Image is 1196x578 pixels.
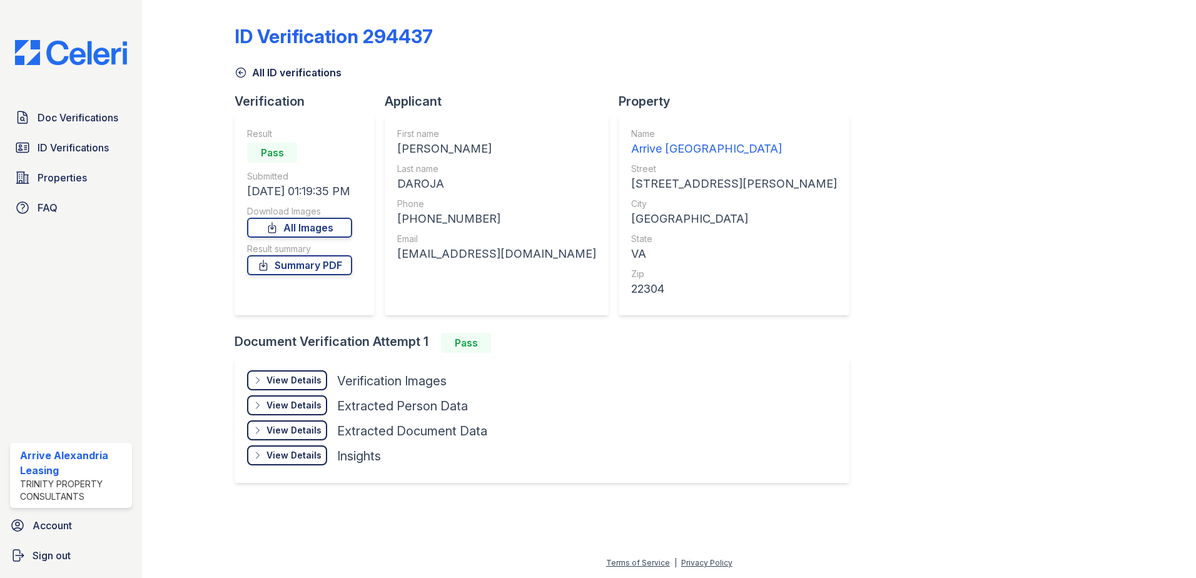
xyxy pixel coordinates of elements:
[631,175,837,193] div: [STREET_ADDRESS][PERSON_NAME]
[247,128,352,140] div: Result
[631,128,837,140] div: Name
[38,200,58,215] span: FAQ
[337,372,447,390] div: Verification Images
[247,183,352,200] div: [DATE] 01:19:35 PM
[1143,528,1183,565] iframe: chat widget
[235,93,385,110] div: Verification
[5,513,137,538] a: Account
[337,447,381,465] div: Insights
[38,110,118,125] span: Doc Verifications
[38,140,109,155] span: ID Verifications
[631,268,837,280] div: Zip
[385,93,619,110] div: Applicant
[337,422,487,440] div: Extracted Document Data
[681,558,732,567] a: Privacy Policy
[33,518,72,533] span: Account
[441,333,491,353] div: Pass
[266,399,322,412] div: View Details
[38,170,87,185] span: Properties
[397,210,596,228] div: [PHONE_NUMBER]
[20,478,127,503] div: Trinity Property Consultants
[397,128,596,140] div: First name
[247,170,352,183] div: Submitted
[10,195,132,220] a: FAQ
[247,255,352,275] a: Summary PDF
[631,245,837,263] div: VA
[10,165,132,190] a: Properties
[235,65,342,80] a: All ID verifications
[235,25,433,48] div: ID Verification 294437
[20,448,127,478] div: Arrive Alexandria Leasing
[5,543,137,568] a: Sign out
[266,449,322,462] div: View Details
[397,245,596,263] div: [EMAIL_ADDRESS][DOMAIN_NAME]
[247,218,352,238] a: All Images
[631,163,837,175] div: Street
[631,128,837,158] a: Name Arrive [GEOGRAPHIC_DATA]
[5,40,137,65] img: CE_Logo_Blue-a8612792a0a2168367f1c8372b55b34899dd931a85d93a1a3d3e32e68fde9ad4.png
[674,558,677,567] div: |
[10,135,132,160] a: ID Verifications
[619,93,859,110] div: Property
[33,548,71,563] span: Sign out
[631,140,837,158] div: Arrive [GEOGRAPHIC_DATA]
[266,424,322,437] div: View Details
[397,163,596,175] div: Last name
[631,198,837,210] div: City
[631,280,837,298] div: 22304
[631,210,837,228] div: [GEOGRAPHIC_DATA]
[247,243,352,255] div: Result summary
[10,105,132,130] a: Doc Verifications
[337,397,468,415] div: Extracted Person Data
[247,143,297,163] div: Pass
[247,205,352,218] div: Download Images
[631,233,837,245] div: State
[397,233,596,245] div: Email
[397,140,596,158] div: [PERSON_NAME]
[235,333,859,353] div: Document Verification Attempt 1
[606,558,670,567] a: Terms of Service
[397,175,596,193] div: DAROJA
[397,198,596,210] div: Phone
[266,374,322,387] div: View Details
